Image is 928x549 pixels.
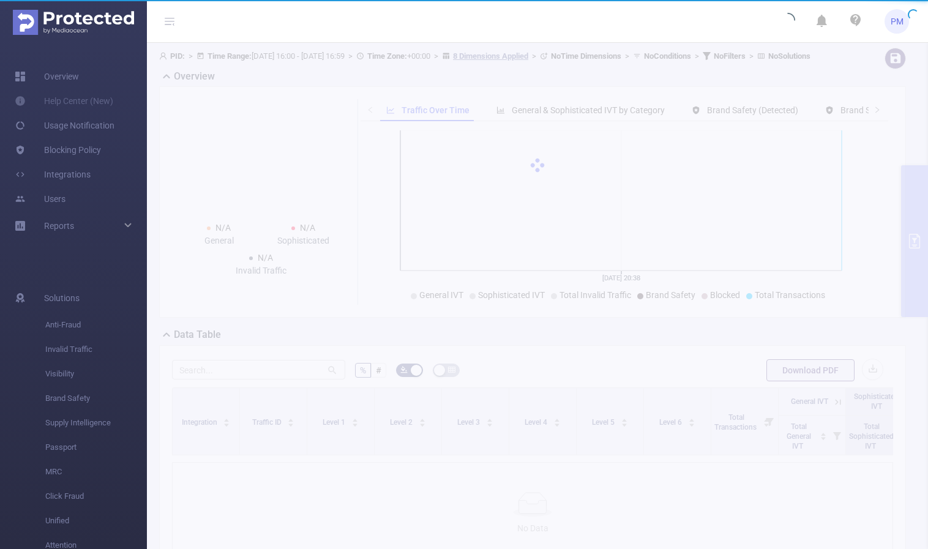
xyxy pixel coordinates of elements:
[45,362,147,386] span: Visibility
[44,221,74,231] span: Reports
[15,162,91,187] a: Integrations
[45,386,147,411] span: Brand Safety
[780,13,795,30] i: icon: loading
[13,10,134,35] img: Protected Media
[44,286,80,310] span: Solutions
[45,337,147,362] span: Invalid Traffic
[15,113,114,138] a: Usage Notification
[45,411,147,435] span: Supply Intelligence
[45,484,147,509] span: Click Fraud
[45,460,147,484] span: MRC
[45,509,147,533] span: Unified
[891,9,904,34] span: PM
[15,64,79,89] a: Overview
[45,313,147,337] span: Anti-Fraud
[15,187,65,211] a: Users
[45,435,147,460] span: Passport
[15,138,101,162] a: Blocking Policy
[44,214,74,238] a: Reports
